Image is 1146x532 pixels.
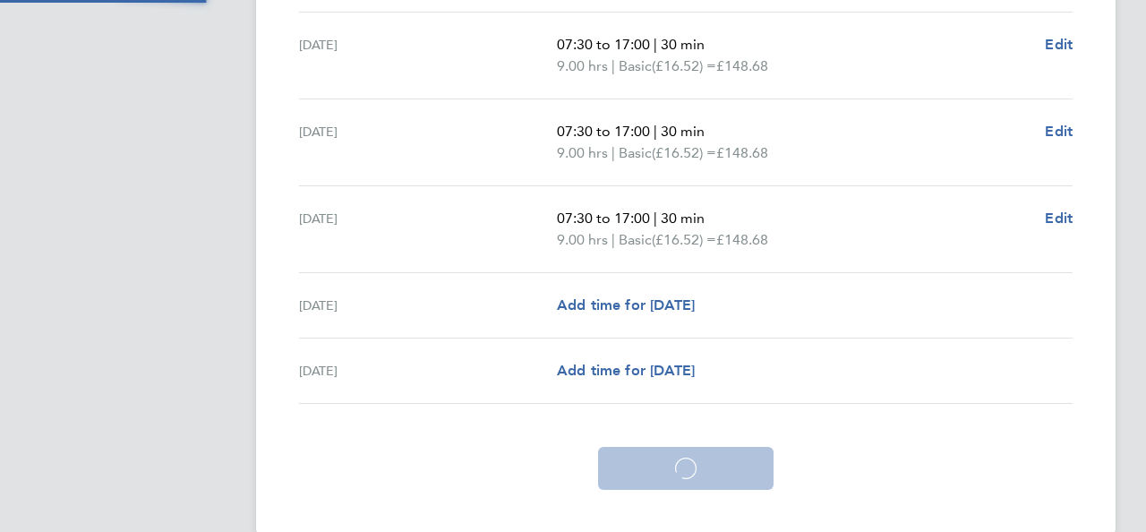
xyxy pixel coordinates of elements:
span: (£16.52) = [652,144,716,161]
span: (£16.52) = [652,57,716,74]
span: 07:30 to 17:00 [557,210,650,227]
a: Edit [1045,208,1073,229]
span: Basic [619,56,652,77]
span: 07:30 to 17:00 [557,36,650,53]
span: Add time for [DATE] [557,296,695,313]
span: £148.68 [716,144,768,161]
span: Basic [619,142,652,164]
span: Edit [1045,210,1073,227]
span: £148.68 [716,231,768,248]
span: | [611,231,615,248]
span: 9.00 hrs [557,144,608,161]
span: Edit [1045,36,1073,53]
span: | [654,210,657,227]
span: 9.00 hrs [557,231,608,248]
span: | [611,144,615,161]
span: 9.00 hrs [557,57,608,74]
span: | [611,57,615,74]
span: 07:30 to 17:00 [557,123,650,140]
a: Edit [1045,34,1073,56]
div: [DATE] [299,208,557,251]
div: [DATE] [299,360,557,382]
div: [DATE] [299,34,557,77]
span: 30 min [661,123,705,140]
a: Edit [1045,121,1073,142]
span: Edit [1045,123,1073,140]
span: | [654,123,657,140]
div: [DATE] [299,121,557,164]
span: | [654,36,657,53]
span: 30 min [661,210,705,227]
span: £148.68 [716,57,768,74]
span: 30 min [661,36,705,53]
a: Add time for [DATE] [557,295,695,316]
div: [DATE] [299,295,557,316]
span: Basic [619,229,652,251]
a: Add time for [DATE] [557,360,695,382]
span: (£16.52) = [652,231,716,248]
span: Add time for [DATE] [557,362,695,379]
